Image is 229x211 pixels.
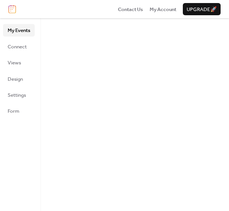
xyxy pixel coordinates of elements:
span: Contact Us [118,6,143,13]
a: My Events [3,24,35,36]
span: My Account [150,6,176,13]
a: Design [3,73,35,85]
a: Form [3,105,35,117]
span: Views [8,59,21,67]
a: My Account [150,5,176,13]
span: Form [8,107,19,115]
a: Views [3,56,35,69]
a: Settings [3,89,35,101]
img: logo [8,5,16,13]
span: My Events [8,27,30,34]
a: Contact Us [118,5,143,13]
span: Settings [8,91,26,99]
span: Connect [8,43,27,51]
span: Design [8,75,23,83]
a: Connect [3,40,35,53]
button: Upgrade🚀 [183,3,221,15]
span: Upgrade 🚀 [187,6,217,13]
